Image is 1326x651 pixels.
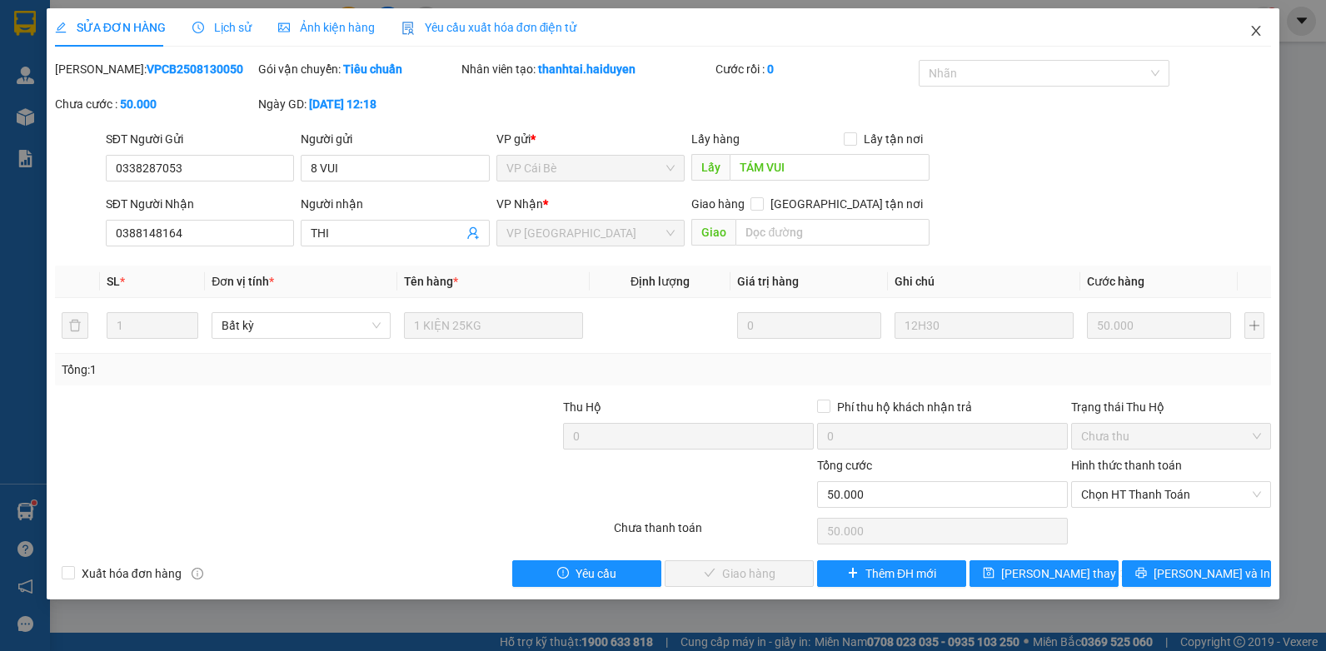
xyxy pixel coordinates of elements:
[830,398,979,416] span: Phí thu hộ khách nhận trả
[970,560,1119,587] button: save[PERSON_NAME] thay đổi
[691,197,745,211] span: Giao hàng
[691,154,730,181] span: Lấy
[55,22,67,33] span: edit
[55,60,255,78] div: [PERSON_NAME]:
[557,567,569,580] span: exclamation-circle
[404,312,583,339] input: VD: Bàn, Ghế
[631,275,690,288] span: Định lượng
[107,275,120,288] span: SL
[1087,275,1144,288] span: Cước hàng
[1122,560,1271,587] button: printer[PERSON_NAME] và In
[1244,312,1264,339] button: plus
[401,22,415,35] img: icon
[278,22,290,33] span: picture
[730,154,929,181] input: Dọc đường
[1154,564,1270,583] span: [PERSON_NAME] và In
[106,130,295,148] div: SĐT Người Gửi
[1081,424,1261,449] span: Chưa thu
[576,564,616,583] span: Yêu cầu
[512,560,661,587] button: exclamation-circleYêu cầu
[192,22,204,33] span: clock-circle
[278,21,375,34] span: Ảnh kiện hàng
[764,195,930,213] span: [GEOGRAPHIC_DATA] tận nơi
[1071,459,1182,472] label: Hình thức thanh toán
[120,97,157,111] b: 50.000
[75,564,188,583] span: Xuất hóa đơn hàng
[767,62,774,76] b: 0
[301,130,490,148] div: Người gửi
[895,312,1074,339] input: Ghi Chú
[888,266,1080,298] th: Ghi chú
[1249,24,1263,37] span: close
[506,221,675,246] span: VP Sài Gòn
[55,95,255,113] div: Chưa cước :
[612,519,815,548] div: Chưa thanh toán
[665,560,814,587] button: checkGiao hàng
[817,459,872,472] span: Tổng cước
[817,560,966,587] button: plusThêm ĐH mới
[983,567,994,580] span: save
[496,130,685,148] div: VP gửi
[106,195,295,213] div: SĐT Người Nhận
[1087,312,1231,339] input: 0
[343,62,402,76] b: Tiêu chuẩn
[147,62,243,76] b: VPCB2508130050
[857,130,930,148] span: Lấy tận nơi
[1071,398,1271,416] div: Trạng thái Thu Hộ
[192,568,203,579] span: info-circle
[563,400,601,414] span: Thu Hộ
[62,360,513,379] div: Tổng: 1
[466,226,480,240] span: user-add
[1001,564,1134,583] span: [PERSON_NAME] thay đổi
[258,60,458,78] div: Gói vận chuyển:
[461,60,712,78] div: Nhân viên tạo:
[401,21,577,34] span: Yêu cầu xuất hóa đơn điện tử
[1081,482,1261,507] span: Chọn HT Thanh Toán
[538,62,636,76] b: thanhtai.haiduyen
[735,219,929,246] input: Dọc đường
[212,275,274,288] span: Đơn vị tính
[737,275,799,288] span: Giá trị hàng
[1135,567,1147,580] span: printer
[222,313,381,338] span: Bất kỳ
[865,564,936,583] span: Thêm ĐH mới
[1233,8,1279,55] button: Close
[309,97,376,111] b: [DATE] 12:18
[715,60,915,78] div: Cước rồi :
[404,275,458,288] span: Tên hàng
[691,219,735,246] span: Giao
[737,312,881,339] input: 0
[847,567,859,580] span: plus
[258,95,458,113] div: Ngày GD:
[496,197,543,211] span: VP Nhận
[691,132,740,146] span: Lấy hàng
[301,195,490,213] div: Người nhận
[55,21,166,34] span: SỬA ĐƠN HÀNG
[192,21,252,34] span: Lịch sử
[506,156,675,181] span: VP Cái Bè
[62,312,88,339] button: delete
